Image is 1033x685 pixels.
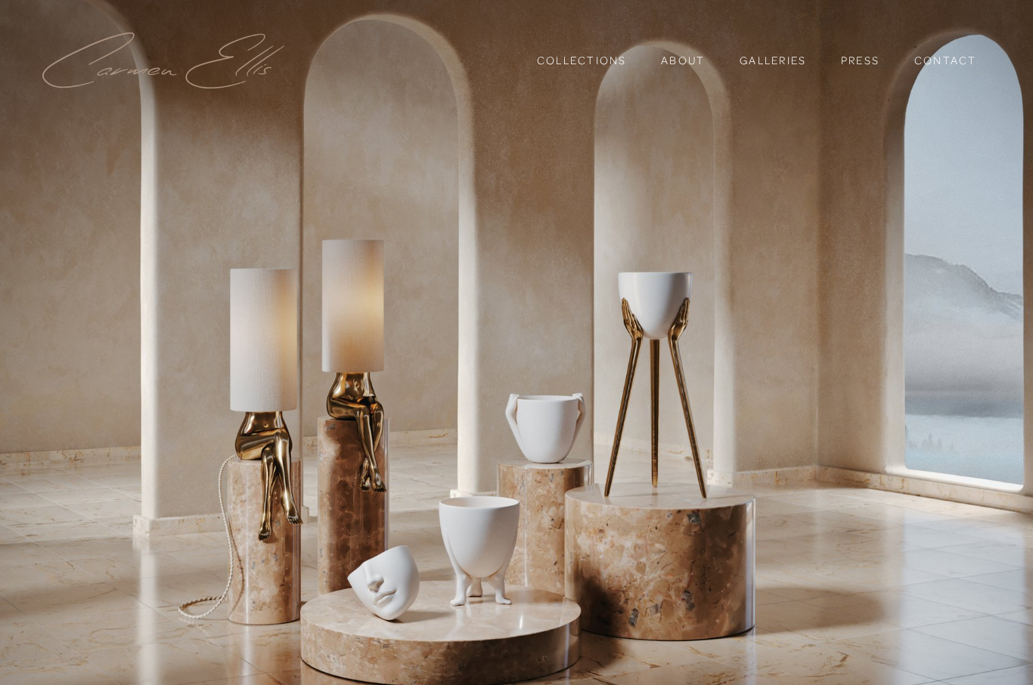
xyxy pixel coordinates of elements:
[537,48,627,73] a: Collections
[914,48,977,73] a: Contact
[740,53,806,67] a: Galleries
[661,53,705,67] a: About
[841,48,879,73] a: Press
[42,33,284,89] img: Carmen Ellis Studio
